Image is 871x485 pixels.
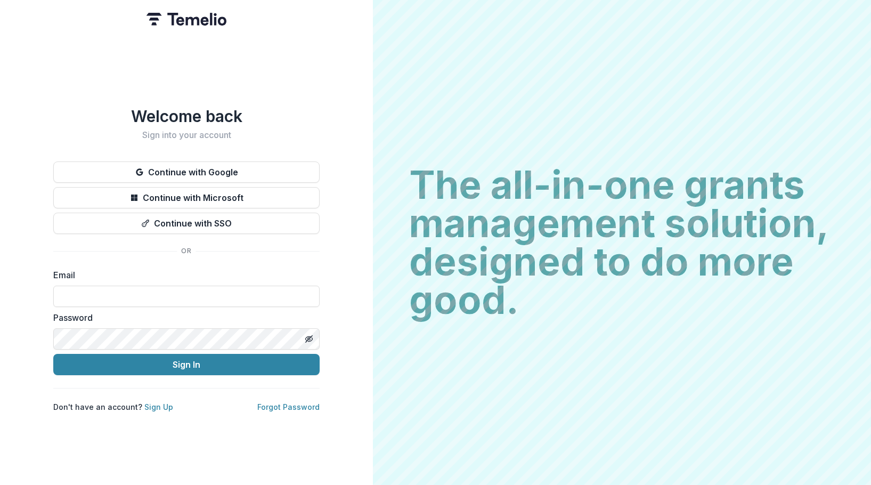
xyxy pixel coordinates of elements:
[53,311,313,324] label: Password
[53,161,320,183] button: Continue with Google
[53,213,320,234] button: Continue with SSO
[53,269,313,281] label: Email
[146,13,226,26] img: Temelio
[53,401,173,413] p: Don't have an account?
[53,107,320,126] h1: Welcome back
[53,354,320,375] button: Sign In
[144,402,173,411] a: Sign Up
[53,187,320,208] button: Continue with Microsoft
[53,130,320,140] h2: Sign into your account
[300,330,318,347] button: Toggle password visibility
[257,402,320,411] a: Forgot Password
